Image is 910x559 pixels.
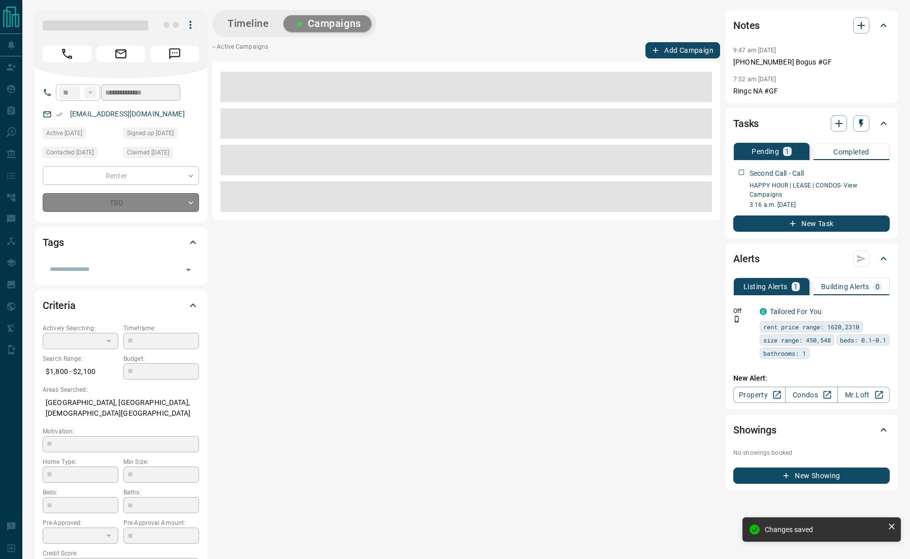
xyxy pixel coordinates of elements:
h2: Notes [733,17,760,34]
span: Message [150,46,199,62]
span: size range: 450,548 [763,335,831,345]
p: Off [733,306,754,316]
div: Tue Aug 12 2025 [123,128,199,142]
div: Showings [733,418,890,442]
button: Open [181,263,196,277]
p: [GEOGRAPHIC_DATA], [GEOGRAPHIC_DATA], [DEMOGRAPHIC_DATA][GEOGRAPHIC_DATA] [43,394,199,422]
p: Building Alerts [821,283,869,290]
div: Changes saved [765,525,884,534]
button: Campaigns [283,15,371,32]
p: $1,800 - $2,100 [43,363,118,380]
div: Alerts [733,246,890,271]
p: Ringc NA #GF [733,86,890,97]
p: [PHONE_NUMBER] Bogus #GF [733,57,890,68]
p: 1 [785,148,789,155]
svg: Email Verified [56,111,63,118]
p: Beds: [43,488,118,497]
div: Renter [43,166,199,185]
p: Search Range: [43,354,118,363]
p: 0 [875,283,880,290]
div: Tue Aug 12 2025 [123,147,199,161]
p: No showings booked [733,448,890,457]
p: Baths: [123,488,199,497]
p: Pre-Approval Amount: [123,518,199,527]
p: Credit Score: [43,549,199,558]
div: Criteria [43,293,199,318]
p: 7:52 am [DATE] [733,76,776,83]
a: Tailored For You [770,307,822,316]
button: Add Campaign [645,42,720,58]
span: beds: 0.1-0.1 [840,335,886,345]
div: Tags [43,230,199,255]
h2: Showings [733,422,776,438]
p: New Alert: [733,373,890,384]
p: Second Call - Call [750,168,804,179]
div: TBD [43,193,199,212]
span: Active [DATE] [46,128,82,138]
button: New Task [733,215,890,232]
p: Actively Searching: [43,324,118,333]
p: 9:47 am [DATE] [733,47,776,54]
a: Mr.Loft [837,387,890,403]
span: Contacted [DATE] [46,147,94,158]
p: Completed [833,148,869,156]
h2: Tags [43,234,63,251]
p: Areas Searched: [43,385,199,394]
p: Listing Alerts [743,283,788,290]
span: bathrooms: 1 [763,348,806,358]
div: condos.ca [760,308,767,315]
a: [EMAIL_ADDRESS][DOMAIN_NAME] [70,110,185,118]
svg: Push Notification Only [733,316,740,323]
span: rent price range: 1620,2310 [763,322,859,332]
p: Home Type: [43,457,118,467]
button: Timeline [217,15,279,32]
div: Tue Aug 12 2025 [43,147,118,161]
h2: Tasks [733,115,759,132]
span: Call [43,46,91,62]
div: Tasks [733,111,890,136]
p: 1 [794,283,798,290]
button: New Showing [733,468,890,484]
p: Budget: [123,354,199,363]
p: -- Active Campaigns [212,42,268,58]
h2: Alerts [733,251,760,267]
div: Notes [733,13,890,38]
p: Pre-Approved: [43,518,118,527]
a: Condos [785,387,837,403]
a: HAPPY HOUR | LEASE | CONDOS- View Campaigns [750,182,857,198]
div: Tue Aug 12 2025 [43,128,118,142]
span: Signed up [DATE] [127,128,174,138]
span: Claimed [DATE] [127,147,169,158]
p: 3:16 a.m. [DATE] [750,200,890,209]
p: Min Size: [123,457,199,467]
span: Email [96,46,145,62]
h2: Criteria [43,297,76,314]
p: Timeframe: [123,324,199,333]
p: Motivation: [43,427,199,436]
a: Property [733,387,786,403]
p: Pending [752,148,779,155]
